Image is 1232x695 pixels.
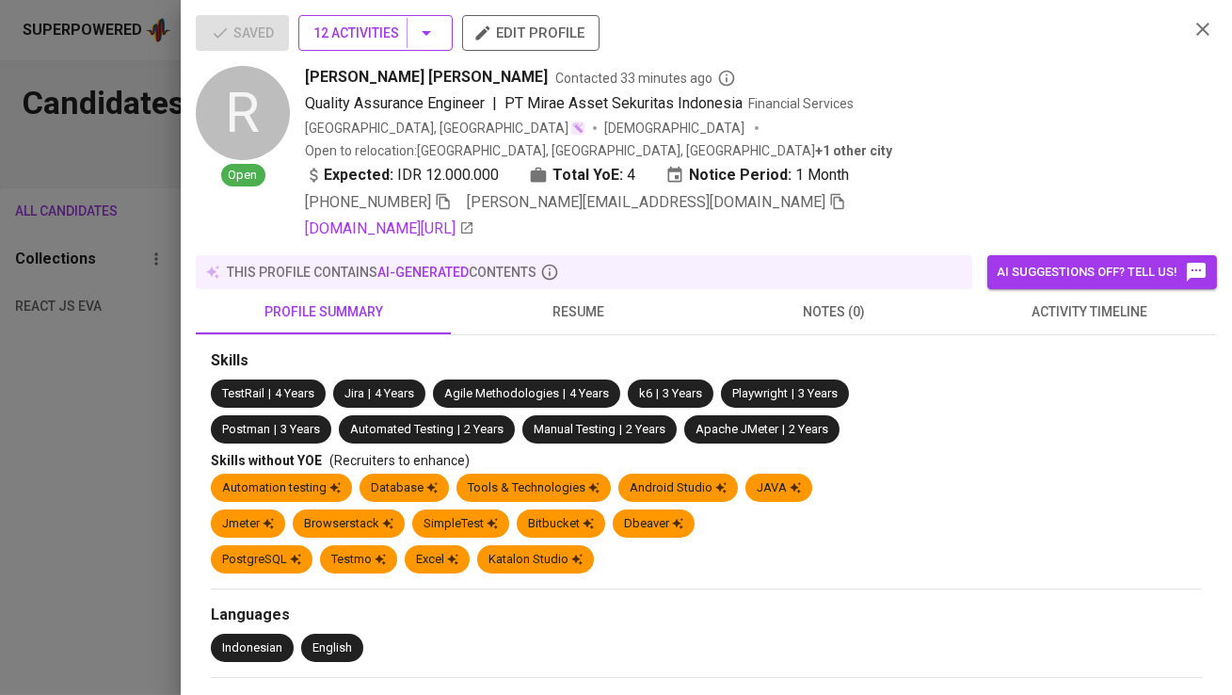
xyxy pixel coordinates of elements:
b: Expected: [324,164,393,186]
div: Dbeaver [624,515,683,533]
span: (Recruiters to enhance) [329,453,470,468]
span: edit profile [477,21,584,45]
div: Tools & Technologies [468,479,600,497]
span: | [563,385,566,403]
span: Contacted 33 minutes ago [555,69,736,88]
span: AI-generated [377,265,469,280]
span: 3 Years [280,422,320,436]
div: English [312,639,352,657]
span: Automated Testing [350,422,454,436]
span: Open [221,167,265,185]
span: Apache JMeter [696,422,778,436]
a: [DOMAIN_NAME][URL] [305,218,474,240]
span: 2 Years [626,422,665,436]
span: 4 Years [275,386,314,400]
span: [PERSON_NAME] [PERSON_NAME] [305,66,548,89]
span: resume [462,300,695,324]
span: | [492,92,497,115]
div: Browserstack [304,515,393,533]
div: Database [371,479,438,497]
div: Automation testing [222,479,341,497]
div: Jmeter [222,515,274,533]
div: Skills [211,350,1202,372]
b: Notice Period: [689,164,792,186]
span: activity timeline [973,300,1206,324]
span: Quality Assurance Engineer [305,94,485,112]
span: k6 [639,386,652,400]
span: PT Mirae Asset Sekuritas Indonesia [504,94,743,112]
span: 2 Years [789,422,828,436]
p: this profile contains contents [227,263,536,282]
div: 1 Month [665,164,849,186]
span: [PHONE_NUMBER] [305,193,431,211]
p: Open to relocation : [GEOGRAPHIC_DATA], [GEOGRAPHIC_DATA], [GEOGRAPHIC_DATA] [305,141,892,160]
span: Financial Services [748,96,854,111]
div: SimpleTest [424,515,498,533]
b: Bandung [815,143,892,158]
span: 4 Years [375,386,414,400]
span: | [782,421,785,439]
a: edit profile [462,24,600,40]
img: magic_wand.svg [570,121,585,136]
span: Jira [344,386,364,400]
div: Bitbucket [528,515,594,533]
div: [GEOGRAPHIC_DATA], [GEOGRAPHIC_DATA] [305,119,585,137]
div: Indonesian [222,639,282,657]
svg: By Batam recruiter [717,69,736,88]
span: | [792,385,794,403]
div: Languages [211,605,1202,626]
button: 12 Activities [298,15,453,51]
span: AI suggestions off? Tell us! [997,261,1208,283]
span: Manual Testing [534,422,616,436]
div: Android Studio [630,479,727,497]
button: AI suggestions off? Tell us! [987,255,1217,289]
span: Playwright [732,386,788,400]
span: | [368,385,371,403]
span: profile summary [207,300,440,324]
span: 3 Years [798,386,838,400]
span: Agile Methodologies [444,386,559,400]
span: [PERSON_NAME][EMAIL_ADDRESS][DOMAIN_NAME] [467,193,825,211]
div: Testmo [331,551,386,569]
span: [DEMOGRAPHIC_DATA] [604,119,747,137]
span: 2 Years [464,422,504,436]
span: | [619,421,622,439]
div: IDR 12.000.000 [305,164,499,186]
div: PostgreSQL [222,551,301,569]
span: | [274,421,277,439]
span: 12 Activities [313,22,438,45]
b: Total YoE: [552,164,623,186]
div: Excel [416,551,458,569]
span: | [268,385,271,403]
span: | [457,421,460,439]
span: 3 Years [663,386,702,400]
div: R [196,66,290,160]
button: edit profile [462,15,600,51]
span: 4 [627,164,635,186]
span: Skills without YOE [211,453,322,468]
span: Postman [222,422,270,436]
span: | [656,385,659,403]
span: TestRail [222,386,264,400]
span: notes (0) [718,300,951,324]
span: 4 Years [569,386,609,400]
div: JAVA [757,479,801,497]
div: Katalon Studio [488,551,583,569]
